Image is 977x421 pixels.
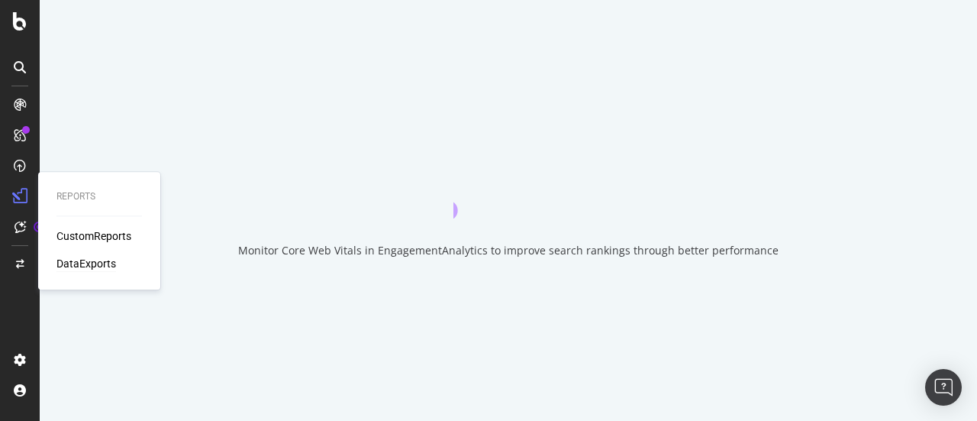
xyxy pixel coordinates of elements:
[32,220,46,234] div: Tooltip anchor
[56,228,131,244] a: CustomReports
[925,369,962,406] div: Open Intercom Messenger
[453,164,563,219] div: animation
[238,243,779,258] div: Monitor Core Web Vitals in EngagementAnalytics to improve search rankings through better performance
[56,256,116,271] a: DataExports
[56,190,142,203] div: Reports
